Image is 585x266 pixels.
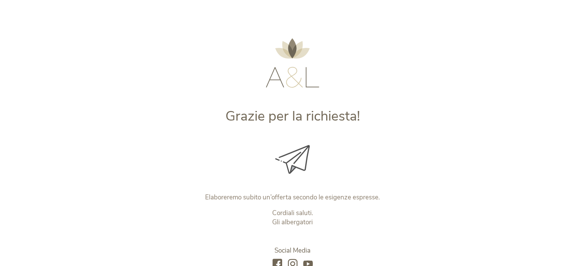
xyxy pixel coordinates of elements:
p: Cordiali saluti. Gli albergatori [133,209,453,227]
img: AMONTI & LUNARIS Wellnessresort [266,38,319,88]
span: Grazie per la richiesta! [225,107,360,126]
img: Grazie per la richiesta! [275,145,310,174]
p: Elaboreremo subito un’offerta secondo le esigenze espresse. [133,193,453,202]
span: Social Media [274,246,311,255]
